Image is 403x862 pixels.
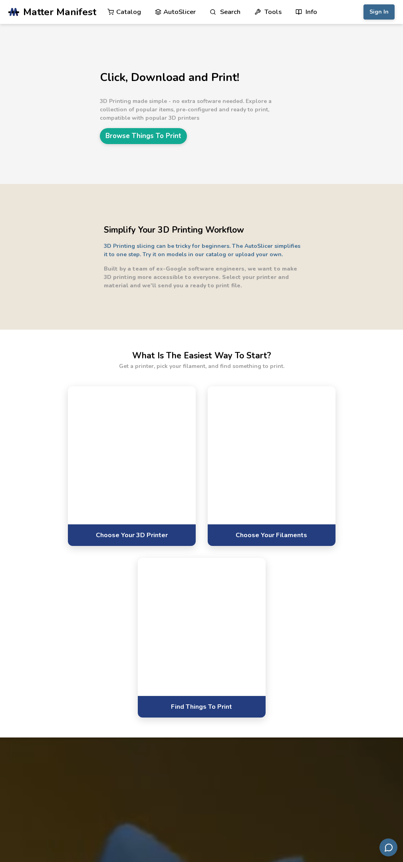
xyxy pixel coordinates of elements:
a: Choose Your 3D Printer [68,524,196,546]
p: Get a printer, pick your filament, and find something to print. [119,362,284,370]
button: Sign In [363,4,395,20]
a: Choose Your Filaments [208,524,336,546]
h2: Simplify Your 3D Printing Workflow [104,224,304,236]
button: Send feedback via email [379,838,397,856]
span: Matter Manifest [23,6,96,18]
p: Built by a team of ex-Google software engineers, we want to make 3D printing more accessible to e... [104,265,304,290]
p: 3D Printing slicing can be tricky for beginners. The AutoSlicer simplifies it to one step. Try it... [104,242,304,259]
p: 3D Printing made simple - no extra software needed. Explore a collection of popular items, pre-co... [100,97,300,122]
h1: Click, Download and Print! [100,71,300,84]
a: Find Things To Print [138,696,266,718]
h2: What Is The Easiest Way To Start? [132,350,271,362]
a: Browse Things To Print [100,128,187,144]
